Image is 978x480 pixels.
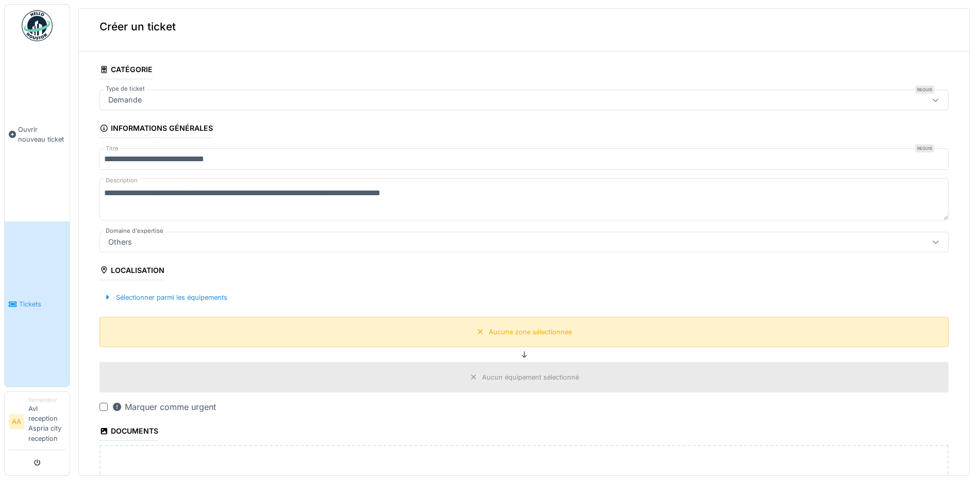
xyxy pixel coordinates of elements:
[100,62,153,79] div: Catégorie
[9,396,65,450] a: AA DemandeurAvl reception Aspria city reception
[482,372,579,382] div: Aucun équipement sélectionné
[79,2,969,52] div: Créer un ticket
[18,125,65,144] span: Ouvrir nouveau ticket
[104,144,121,153] label: Titre
[5,47,70,221] a: Ouvrir nouveau ticket
[22,10,53,41] img: Badge_color-CXgf-gQk.svg
[104,174,140,187] label: Description
[19,299,65,309] span: Tickets
[28,396,65,404] div: Demandeur
[104,227,165,235] label: Domaine d'expertise
[5,221,70,386] a: Tickets
[104,236,136,248] div: Others
[28,396,65,448] li: Avl reception Aspria city reception
[112,401,216,413] div: Marquer comme urgent
[489,327,572,337] div: Aucune zone sélectionnée
[100,423,158,441] div: Documents
[104,84,147,93] label: Type de ticket
[104,94,146,106] div: Demande
[915,144,934,152] div: Requis
[100,290,231,304] div: Sélectionner parmi les équipements
[100,121,213,138] div: Informations générales
[915,85,934,94] div: Requis
[100,263,164,280] div: Localisation
[9,414,24,430] li: AA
